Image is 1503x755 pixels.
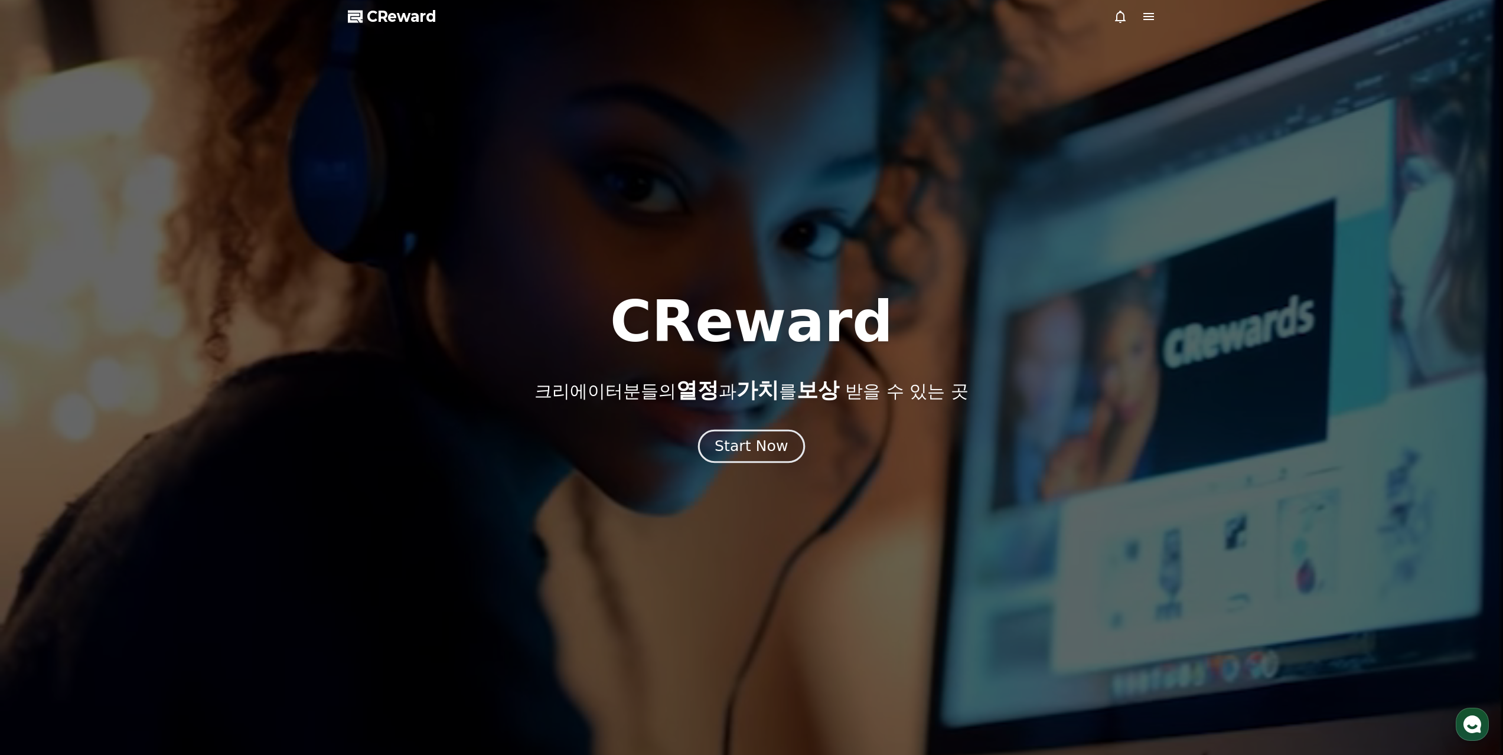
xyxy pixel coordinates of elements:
[152,374,227,404] a: 설정
[715,436,788,456] div: Start Now
[182,392,197,401] span: 설정
[676,378,719,402] span: 열정
[78,374,152,404] a: 대화
[797,378,839,402] span: 보상
[37,392,44,401] span: 홈
[348,7,436,26] a: CReward
[700,442,803,453] a: Start Now
[367,7,436,26] span: CReward
[108,393,122,402] span: 대화
[698,429,805,463] button: Start Now
[736,378,779,402] span: 가치
[610,293,893,350] h1: CReward
[4,374,78,404] a: 홈
[534,378,968,402] p: 크리에이터분들의 과 를 받을 수 있는 곳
